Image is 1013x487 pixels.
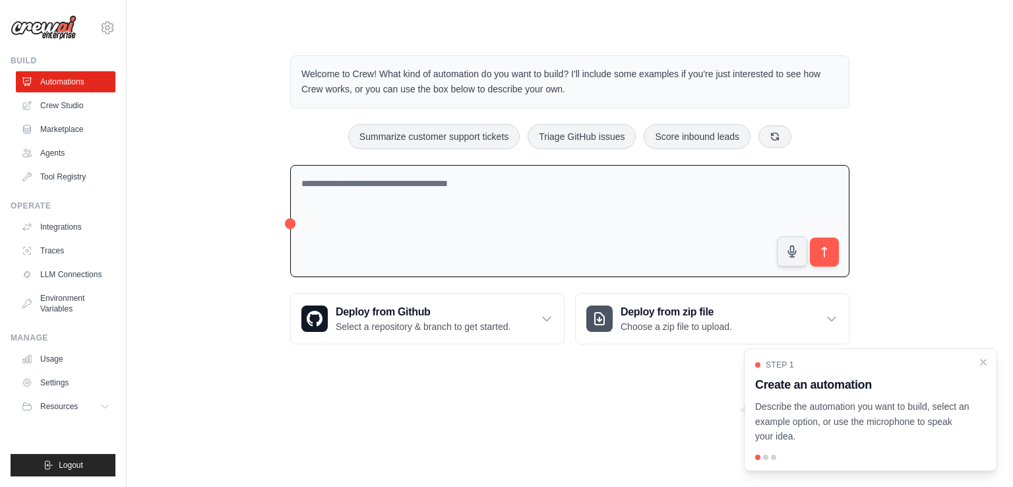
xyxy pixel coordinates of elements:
div: Manage [11,333,115,343]
span: Step 1 [766,360,794,370]
a: Traces [16,240,115,261]
h3: Deploy from Github [336,304,510,320]
a: Environment Variables [16,288,115,319]
h3: Create an automation [755,375,970,394]
p: Describe the automation you want to build, select an example option, or use the microphone to spe... [755,399,970,444]
a: Agents [16,143,115,164]
p: Welcome to Crew! What kind of automation do you want to build? I'll include some examples if you'... [301,67,838,97]
a: Automations [16,71,115,92]
a: Marketplace [16,119,115,140]
span: Logout [59,460,83,471]
button: Close walkthrough [978,357,989,368]
div: Build [11,55,115,66]
a: Settings [16,372,115,393]
p: Choose a zip file to upload. [621,320,732,333]
button: Logout [11,454,115,476]
div: Operate [11,201,115,211]
button: Score inbound leads [644,124,751,149]
a: Crew Studio [16,95,115,116]
a: LLM Connections [16,264,115,285]
span: Resources [40,401,78,412]
a: Tool Registry [16,166,115,187]
button: Summarize customer support tickets [348,124,520,149]
a: Integrations [16,216,115,238]
button: Resources [16,396,115,417]
p: Select a repository & branch to get started. [336,320,510,333]
button: Triage GitHub issues [528,124,636,149]
h3: Deploy from zip file [621,304,732,320]
a: Usage [16,348,115,370]
img: Logo [11,15,77,40]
